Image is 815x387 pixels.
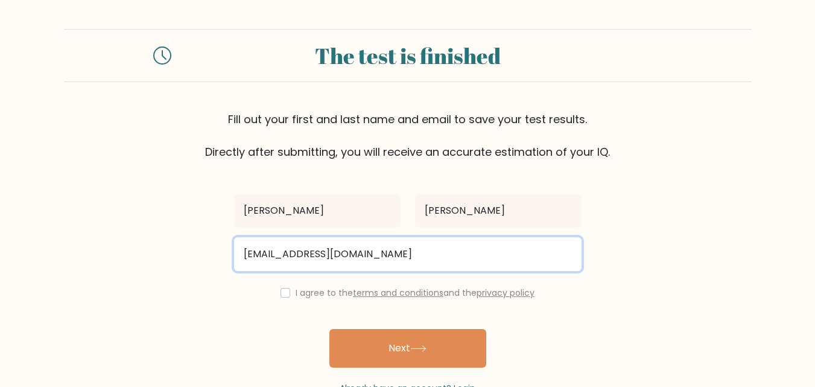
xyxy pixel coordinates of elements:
[329,329,486,368] button: Next
[415,194,582,228] input: Last name
[64,111,752,160] div: Fill out your first and last name and email to save your test results. Directly after submitting,...
[296,287,534,299] label: I agree to the and the
[186,39,630,72] div: The test is finished
[353,287,443,299] a: terms and conditions
[234,237,582,271] input: Email
[477,287,534,299] a: privacy policy
[234,194,401,228] input: First name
